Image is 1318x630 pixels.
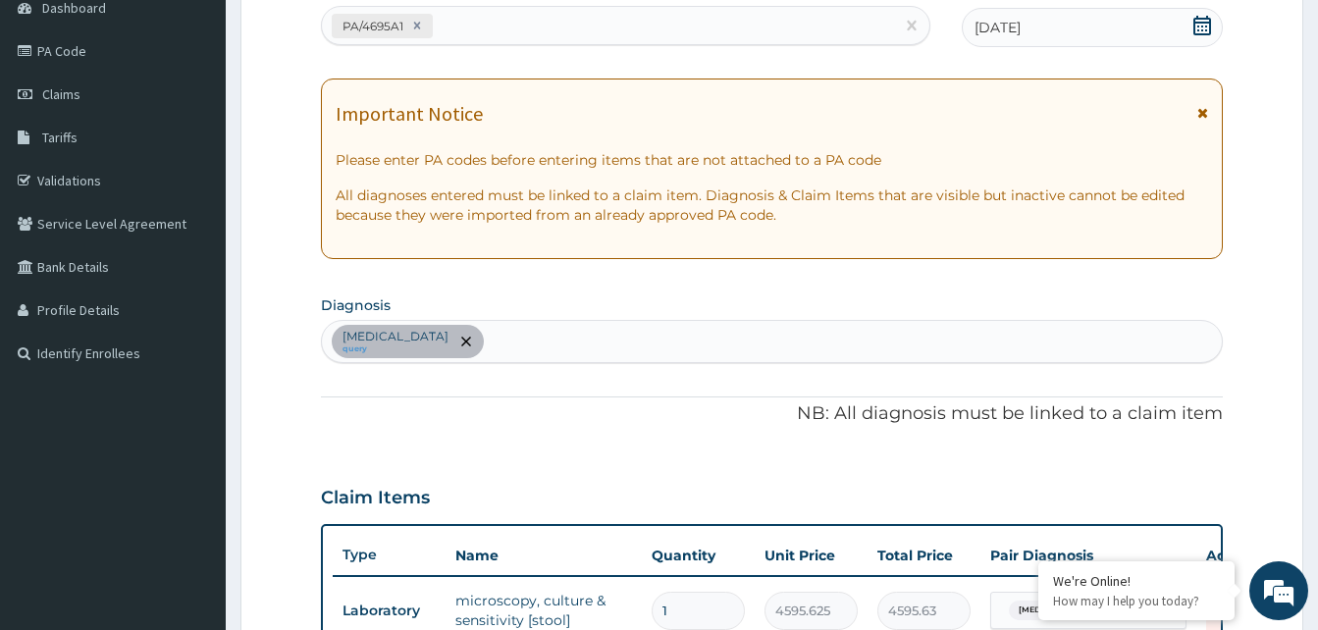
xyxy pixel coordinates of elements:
th: Pair Diagnosis [980,536,1196,575]
span: [DATE] [975,18,1021,37]
th: Actions [1196,536,1294,575]
div: PA/4695A1 [337,15,406,37]
span: [MEDICAL_DATA] [1009,601,1101,620]
span: Tariffs [42,129,78,146]
td: Laboratory [333,593,446,629]
span: We're online! [114,189,271,388]
th: Unit Price [755,536,868,575]
span: Claims [42,85,80,103]
p: NB: All diagnosis must be linked to a claim item [321,401,1223,427]
h3: Claim Items [321,488,430,509]
p: How may I help you today? [1053,593,1220,609]
div: Minimize live chat window [322,10,369,57]
th: Name [446,536,642,575]
p: Please enter PA codes before entering items that are not attached to a PA code [336,150,1208,170]
h1: Important Notice [336,103,483,125]
img: d_794563401_company_1708531726252_794563401 [36,98,79,147]
label: Diagnosis [321,295,391,315]
p: All diagnoses entered must be linked to a claim item. Diagnosis & Claim Items that are visible bu... [336,185,1208,225]
div: Chat with us now [102,110,330,135]
div: We're Online! [1053,572,1220,590]
p: [MEDICAL_DATA] [343,329,448,344]
th: Type [333,537,446,573]
th: Total Price [868,536,980,575]
textarea: Type your message and hit 'Enter' [10,421,374,490]
span: remove selection option [457,333,475,350]
th: Quantity [642,536,755,575]
small: query [343,344,448,354]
